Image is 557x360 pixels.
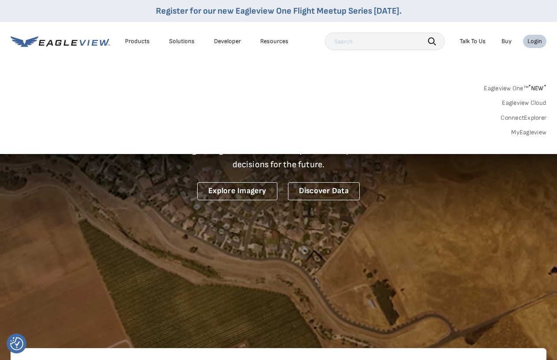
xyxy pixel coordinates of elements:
[260,37,288,45] div: Resources
[156,6,402,16] a: Register for our new Eagleview One Flight Meetup Series [DATE].
[527,37,542,45] div: Login
[10,337,23,350] img: Revisit consent button
[214,37,241,45] a: Developer
[325,33,445,50] input: Search
[502,99,546,107] a: Eagleview Cloud
[484,82,546,92] a: Eagleview One™*NEW*
[460,37,486,45] div: Talk To Us
[169,37,195,45] div: Solutions
[501,114,546,122] a: ConnectExplorer
[502,37,512,45] a: Buy
[511,129,546,136] a: MyEagleview
[10,337,23,350] button: Consent Preferences
[197,182,277,200] a: Explore Imagery
[288,182,360,200] a: Discover Data
[125,37,150,45] div: Products
[528,84,546,92] span: NEW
